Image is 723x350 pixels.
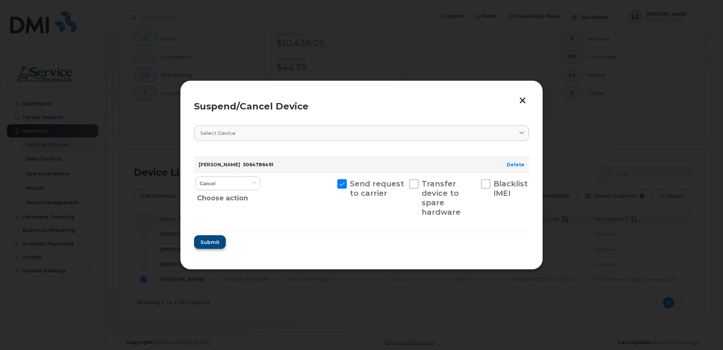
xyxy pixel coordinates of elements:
a: Delete [507,162,524,167]
input: Blacklist IMEI [472,179,476,183]
span: Select device [200,130,236,137]
strong: [PERSON_NAME] [199,162,240,167]
button: Submit [194,235,226,249]
span: Send request to carrier [350,179,404,198]
input: Send request to carrier [328,179,332,183]
span: Submit [200,239,219,246]
span: Blacklist IMEI [493,179,528,198]
div: Choose action [197,189,261,204]
div: Suspend/Cancel Device [194,102,529,111]
input: Transfer device to spare hardware [400,179,404,183]
span: Transfer device to spare hardware [422,179,461,217]
a: Select device [194,125,529,141]
span: 5064786491 [243,162,273,167]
